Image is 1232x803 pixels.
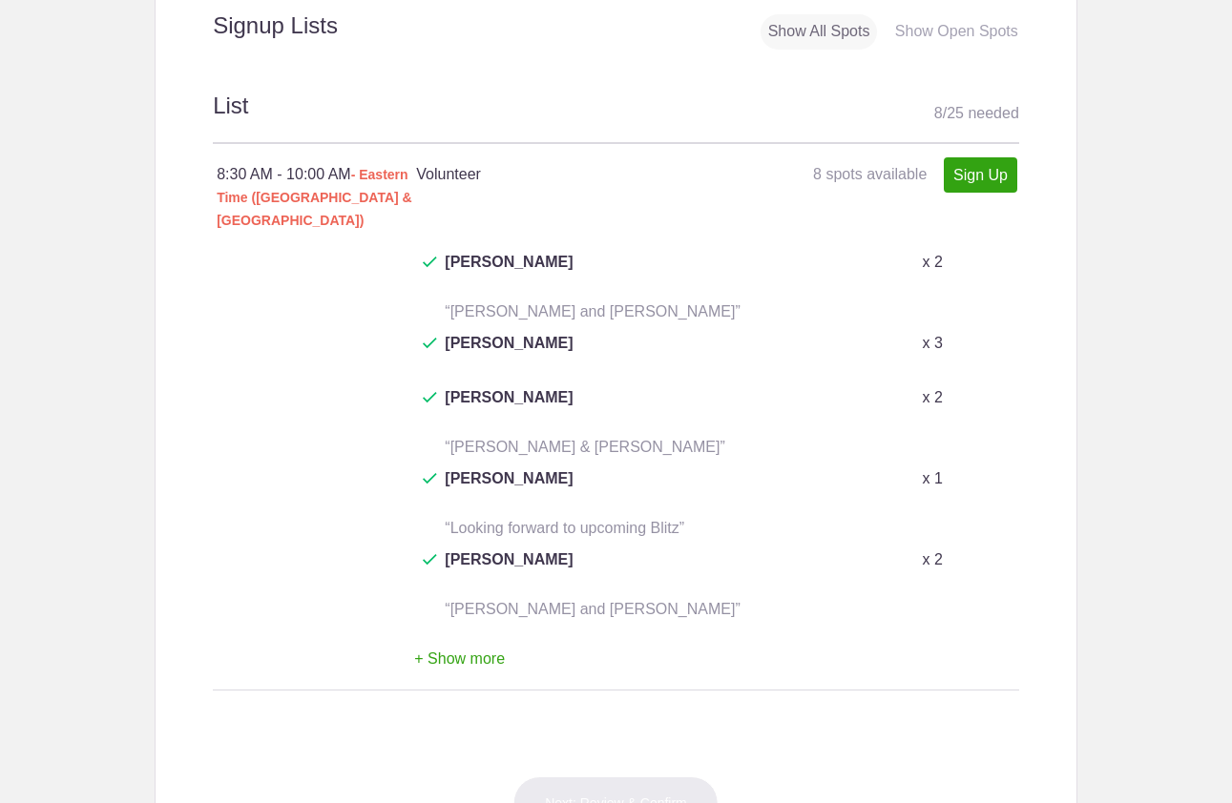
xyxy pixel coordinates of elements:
[445,601,740,617] span: “[PERSON_NAME] and [PERSON_NAME]”
[922,251,942,274] p: x 2
[887,14,1026,50] div: Show Open Spots
[943,105,947,121] span: /
[922,548,942,571] p: x 2
[445,303,740,319] span: “[PERSON_NAME] and [PERSON_NAME]”
[445,251,573,297] span: [PERSON_NAME]
[445,386,573,432] span: [PERSON_NAME]
[445,332,573,378] span: [PERSON_NAME]
[934,99,1019,128] div: 8 25 needed
[922,332,942,355] p: x 3
[922,386,942,409] p: x 2
[414,629,505,690] button: + Show more
[423,338,437,349] img: Check dark green
[217,167,412,228] span: - Eastern Time ([GEOGRAPHIC_DATA] & [GEOGRAPHIC_DATA])
[156,11,463,40] h2: Signup Lists
[445,548,573,594] span: [PERSON_NAME]
[423,554,437,566] img: Check dark green
[944,157,1017,193] a: Sign Up
[423,473,437,484] img: Check dark green
[445,520,684,536] span: “Looking forward to upcoming Blitz”
[423,257,437,268] img: Check dark green
[445,467,573,513] span: [PERSON_NAME]
[416,163,716,186] h4: Volunteer
[217,163,416,232] div: 8:30 AM - 10:00 AM
[922,467,942,490] p: x 1
[213,90,1019,144] h2: List
[445,439,724,455] span: “[PERSON_NAME] & [PERSON_NAME]”
[423,392,437,403] img: Check dark green
[813,166,927,182] span: 8 spots available
[761,14,878,50] div: Show All Spots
